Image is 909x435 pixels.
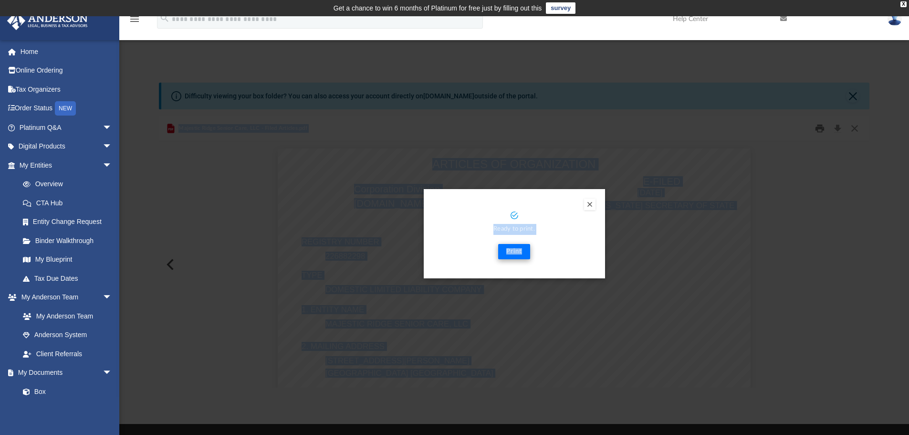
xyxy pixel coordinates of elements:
a: Overview [13,175,126,194]
div: Get a chance to win 6 months of Platinum for free just by filling out this [334,2,542,14]
img: Anderson Advisors Platinum Portal [4,11,91,30]
span: arrow_drop_down [103,118,122,138]
a: Tax Due Dates [13,269,126,288]
a: My Entitiesarrow_drop_down [7,156,126,175]
div: NEW [55,101,76,116]
i: menu [129,13,140,25]
a: My Documentsarrow_drop_down [7,363,122,382]
a: My Anderson Team [13,307,117,326]
a: Online Ordering [7,61,126,80]
a: Binder Walkthrough [13,231,126,250]
a: Digital Productsarrow_drop_down [7,137,126,156]
span: arrow_drop_down [103,137,122,157]
span: arrow_drop_down [103,288,122,308]
a: Client Referrals [13,344,122,363]
i: search [159,13,170,23]
a: My Anderson Teamarrow_drop_down [7,288,122,307]
a: survey [546,2,575,14]
a: Order StatusNEW [7,99,126,118]
a: Platinum Q&Aarrow_drop_down [7,118,126,137]
a: My Blueprint [13,250,122,269]
a: CTA Hub [13,193,126,212]
span: arrow_drop_down [103,363,122,383]
a: menu [129,18,140,25]
div: Preview [159,116,870,388]
span: arrow_drop_down [103,156,122,175]
img: User Pic [888,12,902,26]
p: Ready to print. [433,224,596,235]
a: Box [13,382,117,401]
button: Print [498,244,530,259]
a: Tax Organizers [7,80,126,99]
a: Entity Change Request [13,212,126,232]
a: Anderson System [13,326,122,345]
a: Home [7,42,126,61]
a: Meeting Minutes [13,401,122,420]
div: close [900,1,907,7]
